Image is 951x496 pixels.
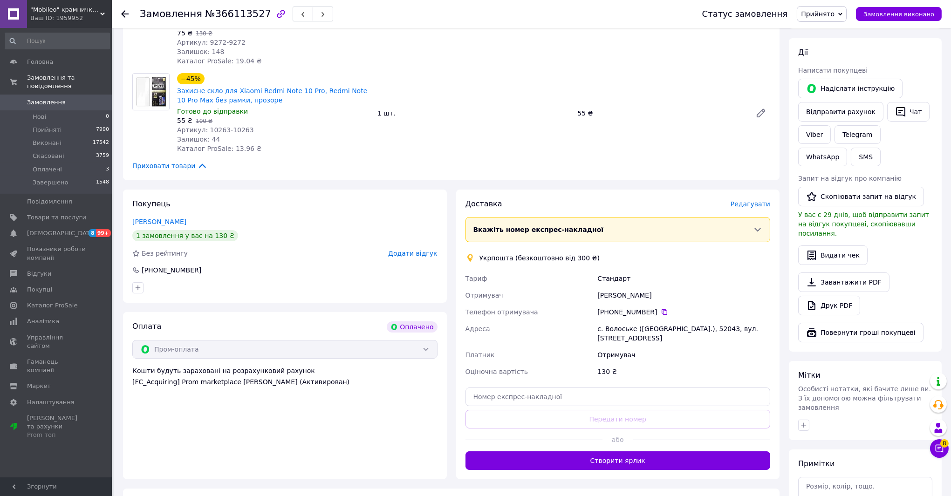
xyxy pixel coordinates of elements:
span: Завершено [33,178,68,187]
span: Оціночна вартість [465,368,528,375]
span: Залишок: 148 [177,48,224,55]
button: Замовлення виконано [856,7,942,21]
div: [PERSON_NAME] [595,287,772,304]
span: Показники роботи компанії [27,245,86,262]
span: Артикул: 10263-10263 [177,126,254,134]
input: Номер експрес-накладної [465,387,771,406]
span: Аналітика [27,317,59,326]
span: 55 ₴ [177,117,192,124]
a: Редагувати [752,104,770,122]
button: Створити ярлик [465,451,771,470]
a: [PERSON_NAME] [132,218,186,225]
span: 1548 [96,178,109,187]
span: Товари та послуги [27,213,86,222]
span: Прийнято [801,10,835,18]
button: Видати чек [798,245,868,265]
span: або [602,435,633,444]
input: Пошук [5,33,110,49]
span: 99+ [96,229,111,237]
span: "Mobileo" крамничка корисних товарів [30,6,100,14]
button: Надіслати інструкцію [798,79,903,98]
span: 7990 [96,126,109,134]
button: Чат [887,102,930,122]
span: №366113527 [205,8,271,20]
span: 3759 [96,152,109,160]
div: Повернутися назад [121,9,129,19]
span: Примітки [798,459,835,468]
span: Покупці [27,285,52,294]
a: Telegram [835,125,880,144]
span: Каталог ProSale: 19.04 ₴ [177,57,261,65]
span: Управління сайтом [27,333,86,350]
span: Замовлення та повідомлення [27,74,112,90]
span: Виконані [33,139,62,147]
span: Редагувати [731,200,770,208]
span: Отримувач [465,292,503,299]
div: Стандарт [595,270,772,287]
span: 3 [106,165,109,174]
span: Телефон отримувача [465,308,538,316]
span: Замовлення [140,8,202,20]
span: Доставка [465,199,502,208]
span: 75 ₴ [177,29,192,37]
div: 55 ₴ [574,107,748,120]
span: Приховати товари [132,161,207,171]
div: Кошти будуть зараховані на розрахунковий рахунок [132,366,438,387]
span: Залишок: 44 [177,136,220,143]
span: Адреса [465,325,490,333]
span: Маркет [27,382,51,390]
div: Отримувач [595,347,772,363]
div: Ваш ID: 1959952 [30,14,112,22]
span: 8 [940,439,949,448]
span: Нові [33,113,46,121]
span: Головна [27,58,53,66]
span: Повідомлення [27,197,72,206]
span: 100 ₴ [196,118,212,124]
div: Укрпошта (безкоштовно від 300 ₴) [477,253,602,263]
div: Prom топ [27,431,86,439]
button: SMS [851,148,881,166]
button: Повернути гроші покупцеві [798,323,924,342]
span: Гаманець компанії [27,358,86,374]
div: [PHONE_NUMBER] [141,265,202,275]
div: Статус замовлення [702,9,788,19]
div: [PHONE_NUMBER] [597,307,770,317]
span: Замовлення [27,98,66,107]
span: Налаштування [27,398,75,407]
span: Прийняті [33,126,62,134]
div: [FC_Acquiring] Prom marketplace [PERSON_NAME] (Активирован) [132,377,438,387]
span: 130 ₴ [196,30,212,37]
a: WhatsApp [798,148,847,166]
span: Без рейтингу [142,250,188,257]
span: Каталог ProSale: 13.96 ₴ [177,145,261,152]
button: Відправити рахунок [798,102,883,122]
div: 1 замовлення у вас на 130 ₴ [132,230,238,241]
span: 17542 [93,139,109,147]
a: Друк PDF [798,296,860,315]
button: Скопіювати запит на відгук [798,187,924,206]
span: Тариф [465,275,487,282]
span: Відгуки [27,270,51,278]
a: Захисне скло для Xiaomi Redmi Note 10 Pro, Redmi Note 10 Pro Max без рамки, прозоре [177,87,367,104]
span: 0 [106,113,109,121]
span: Додати відгук [388,250,437,257]
span: Платник [465,351,495,359]
a: Viber [798,125,831,144]
a: Завантажити PDF [798,272,889,292]
div: 130 ₴ [595,363,772,380]
span: Запит на відгук про компанію [798,175,902,182]
span: Замовлення виконано [863,11,934,18]
span: Артикул: 9272-9272 [177,39,246,46]
div: 1 шт. [374,107,574,120]
img: Захисне скло для Xiaomi Redmi Note 10 Pro, Redmi Note 10 Pro Max без рамки, прозоре [133,74,169,110]
button: Чат з покупцем8 [930,439,949,458]
span: Готово до відправки [177,108,248,115]
span: Написати покупцеві [798,67,868,74]
span: Покупець [132,199,171,208]
span: [PERSON_NAME] та рахунки [27,414,86,440]
div: −45% [177,73,205,84]
span: Мітки [798,371,821,380]
span: Оплачені [33,165,62,174]
span: Скасовані [33,152,64,160]
div: Оплачено [387,321,437,333]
